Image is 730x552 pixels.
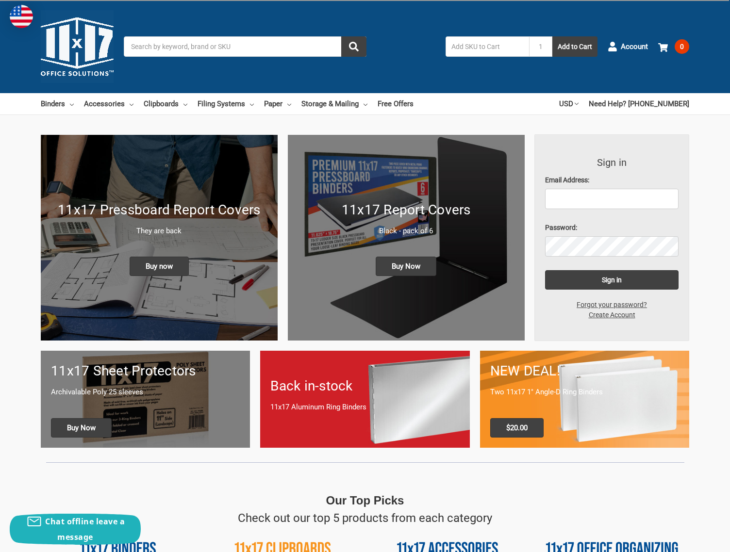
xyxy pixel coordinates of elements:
img: duty and tax information for United States [10,5,33,28]
input: Search by keyword, brand or SKU [124,36,366,57]
a: Create Account [583,310,641,320]
input: Sign in [545,270,679,290]
a: Storage & Mailing [301,93,367,114]
p: Black - pack of 6 [298,226,514,237]
a: Free Offers [378,93,414,114]
a: Binders [41,93,74,114]
input: Add SKU to Cart [446,36,529,57]
h1: NEW DEAL! [490,361,679,381]
label: Email Address: [545,175,679,185]
span: Account [621,41,648,52]
a: Accessories [84,93,133,114]
a: Account [608,34,648,59]
a: 0 [658,34,689,59]
label: Password: [545,223,679,233]
p: Check out our top 5 products from each category [238,509,492,527]
span: 0 [675,39,689,54]
a: Forgot your password? [571,300,652,310]
p: 11x17 Aluminum Ring Binders [270,402,459,413]
p: Archivalable Poly 25 sleeves [51,387,240,398]
a: Filing Systems [198,93,254,114]
a: Paper [264,93,291,114]
img: New 11x17 Pressboard Binders [41,135,278,341]
a: Back in-stock 11x17 Aluminum Ring Binders [260,351,469,447]
a: USD [559,93,579,114]
a: New 11x17 Pressboard Binders 11x17 Pressboard Report Covers They are back Buy now [41,135,278,341]
button: Chat offline leave a message [10,514,141,545]
a: 11x17 sheet protectors 11x17 Sheet Protectors Archivalable Poly 25 sleeves Buy Now [41,351,250,447]
button: Add to Cart [552,36,597,57]
span: Buy now [130,257,189,276]
a: Need Help? [PHONE_NUMBER] [589,93,689,114]
p: Two 11x17 1" Angle-D Ring Binders [490,387,679,398]
span: Chat offline leave a message [45,516,125,542]
h1: 11x17 Sheet Protectors [51,361,240,381]
h1: 11x17 Pressboard Report Covers [51,200,267,220]
p: They are back [51,226,267,237]
a: Clipboards [144,93,187,114]
img: 11x17 Report Covers [288,135,525,341]
a: 11x17 Binder 2-pack only $20.00 NEW DEAL! Two 11x17 1" Angle-D Ring Binders $20.00 [480,351,689,447]
h3: Sign in [545,155,679,170]
img: 11x17.com [41,10,114,83]
h1: Back in-stock [270,376,459,396]
a: 11x17 Report Covers 11x17 Report Covers Black - pack of 6 Buy Now [288,135,525,341]
span: $20.00 [490,418,544,438]
span: Buy Now [51,418,112,438]
span: Buy Now [376,257,436,276]
p: Our Top Picks [326,492,404,509]
h1: 11x17 Report Covers [298,200,514,220]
